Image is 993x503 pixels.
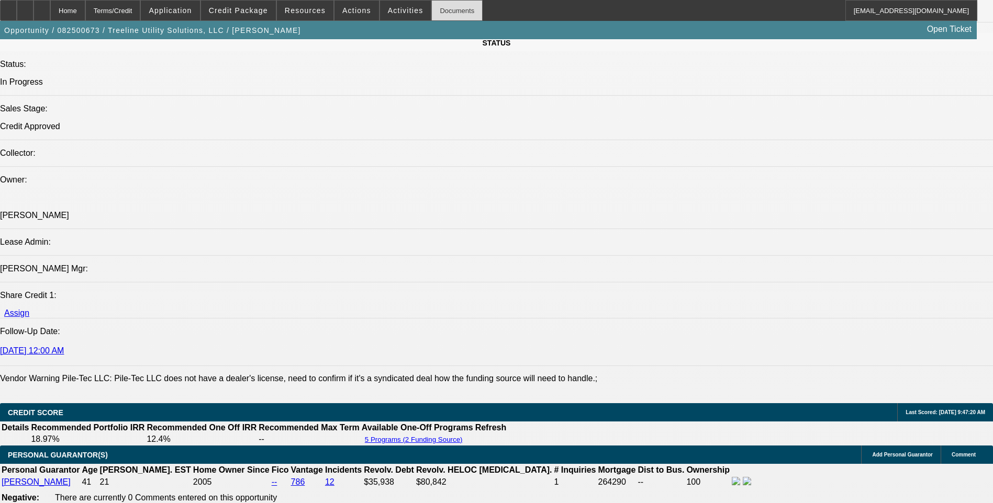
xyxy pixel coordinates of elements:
button: Activities [380,1,431,20]
b: Ownership [686,465,730,474]
td: 21 [99,476,192,488]
span: Comment [952,452,976,458]
button: Credit Package [201,1,276,20]
b: Age [82,465,97,474]
b: [PERSON_NAME]. EST [100,465,191,474]
td: 12.4% [146,434,257,444]
th: Recommended Max Term [258,422,360,433]
b: Revolv. HELOC [MEDICAL_DATA]. [416,465,552,474]
a: Open Ticket [923,20,976,38]
td: 100 [686,476,730,488]
a: 786 [291,477,305,486]
span: Credit Package [209,6,268,15]
td: 1 [553,476,596,488]
td: -- [638,476,685,488]
th: Recommended One Off IRR [146,422,257,433]
td: 18.97% [30,434,145,444]
span: PERSONAL GUARANTOR(S) [8,451,108,459]
th: Details [1,422,29,433]
b: Negative: [2,493,39,502]
b: # Inquiries [554,465,596,474]
b: Personal Guarantor [2,465,80,474]
span: Opportunity / 082500673 / Treeline Utility Solutions, LLC / [PERSON_NAME] [4,26,301,35]
img: facebook-icon.png [732,477,740,485]
span: Resources [285,6,326,15]
b: Revolv. Debt [364,465,414,474]
button: Application [141,1,199,20]
td: $35,938 [363,476,415,488]
a: 12 [325,477,334,486]
a: Assign [4,308,29,317]
span: There are currently 0 Comments entered on this opportunity [55,493,277,502]
button: Actions [334,1,379,20]
span: Actions [342,6,371,15]
th: Refresh [475,422,507,433]
span: STATUS [483,39,511,47]
span: Application [149,6,192,15]
b: Fico [272,465,289,474]
td: 41 [81,476,98,488]
td: $80,842 [416,476,553,488]
label: Pile-Tec LLC: Pile-Tec LLC does not have a dealer's license, need to confirm if it's a syndicated... [62,374,598,383]
a: -- [272,477,277,486]
b: Mortgage [598,465,636,474]
button: Resources [277,1,333,20]
span: CREDIT SCORE [8,408,63,417]
img: linkedin-icon.png [743,477,751,485]
td: -- [258,434,360,444]
span: 2005 [193,477,212,486]
th: Available One-Off Programs [361,422,474,433]
b: Dist to Bus. [638,465,685,474]
span: Activities [388,6,423,15]
td: 264290 [598,476,637,488]
b: Vantage [291,465,323,474]
span: Last Scored: [DATE] 9:47:20 AM [906,409,985,415]
b: Incidents [325,465,362,474]
th: Recommended Portfolio IRR [30,422,145,433]
b: Home Owner Since [193,465,270,474]
button: 5 Programs (2 Funding Source) [362,435,466,444]
span: Add Personal Guarantor [872,452,933,458]
a: [PERSON_NAME] [2,477,71,486]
